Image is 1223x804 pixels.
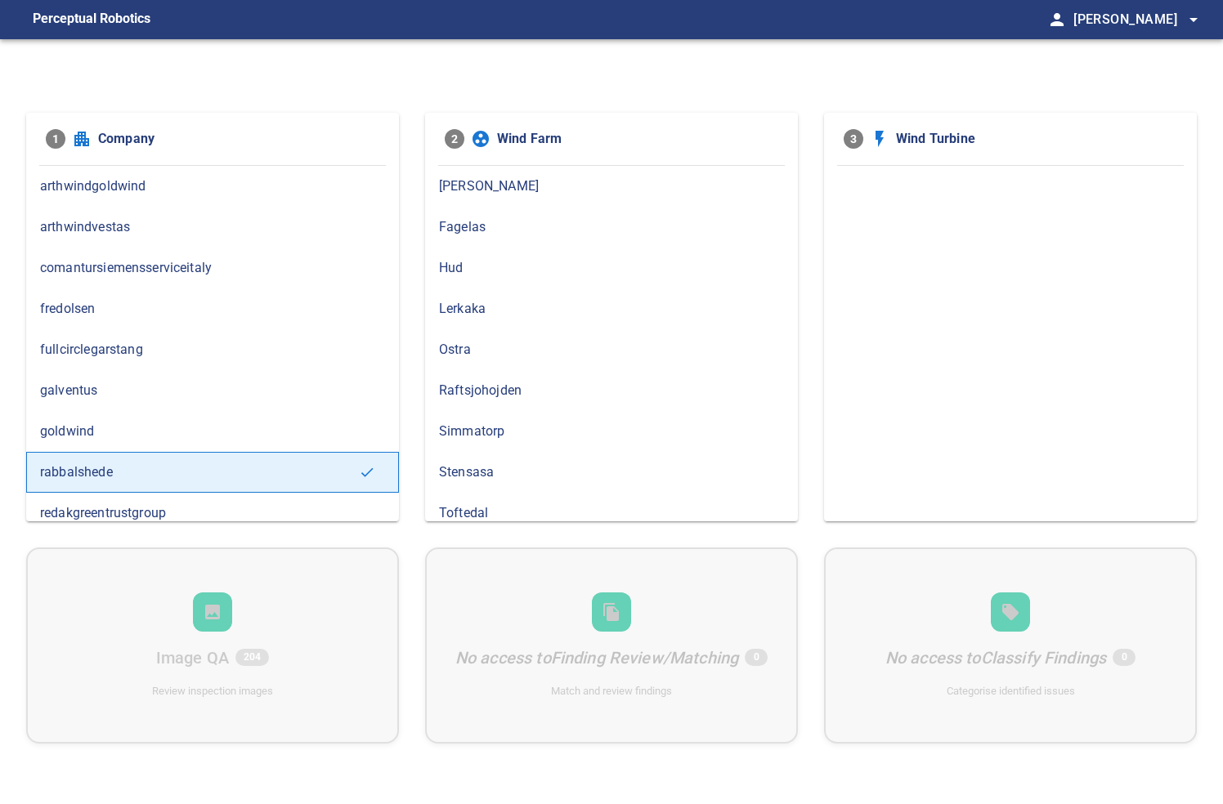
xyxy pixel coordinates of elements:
div: Simmatorp [425,411,798,452]
span: Wind Turbine [896,129,1177,149]
div: [PERSON_NAME] [425,166,798,207]
span: Raftsjohojden [439,381,784,400]
div: galventus [26,370,399,411]
div: Hud [425,248,798,288]
span: galventus [40,381,385,400]
div: goldwind [26,411,399,452]
span: [PERSON_NAME] [439,176,784,196]
span: person [1047,10,1067,29]
span: goldwind [40,422,385,441]
div: Ostra [425,329,798,370]
span: 1 [46,129,65,149]
span: Fagelas [439,217,784,237]
div: Lerkaka [425,288,798,329]
div: Raftsjohojden [425,370,798,411]
div: fullcirclegarstang [26,329,399,370]
div: comantursiemensserviceitaly [26,248,399,288]
span: redakgreentrustgroup [40,503,385,523]
div: Fagelas [425,207,798,248]
span: 3 [844,129,863,149]
span: 2 [445,129,464,149]
span: fredolsen [40,299,385,319]
button: [PERSON_NAME] [1067,3,1203,36]
span: Ostra [439,340,784,360]
span: rabbalshede [40,462,359,482]
span: arthwindvestas [40,217,385,237]
div: Stensasa [425,452,798,493]
span: Company [98,129,379,149]
span: [PERSON_NAME] [1073,8,1203,31]
span: arrow_drop_down [1184,10,1203,29]
span: Toftedal [439,503,784,523]
div: arthwindvestas [26,207,399,248]
span: Hud [439,258,784,278]
span: fullcirclegarstang [40,340,385,360]
figcaption: Perceptual Robotics [33,7,150,33]
span: Simmatorp [439,422,784,441]
div: Toftedal [425,493,798,534]
span: Stensasa [439,462,784,482]
span: arthwindgoldwind [40,176,385,196]
div: fredolsen [26,288,399,329]
span: Wind Farm [497,129,778,149]
div: arthwindgoldwind [26,166,399,207]
div: redakgreentrustgroup [26,493,399,534]
div: rabbalshede [26,452,399,493]
span: Lerkaka [439,299,784,319]
span: comantursiemensserviceitaly [40,258,385,278]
